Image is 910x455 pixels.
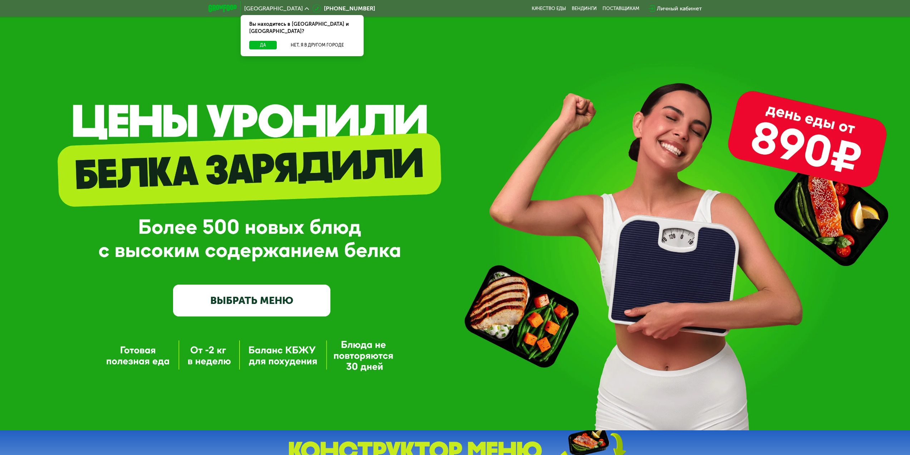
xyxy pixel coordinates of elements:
a: Вендинги [572,6,597,11]
div: Вы находитесь в [GEOGRAPHIC_DATA] и [GEOGRAPHIC_DATA]? [241,15,364,41]
a: ВЫБРАТЬ МЕНЮ [173,285,330,316]
div: поставщикам [602,6,639,11]
span: [GEOGRAPHIC_DATA] [244,6,303,11]
a: [PHONE_NUMBER] [313,4,375,13]
a: Качество еды [532,6,566,11]
div: Личный кабинет [657,4,702,13]
button: Нет, я в другом городе [280,41,355,49]
button: Да [249,41,277,49]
